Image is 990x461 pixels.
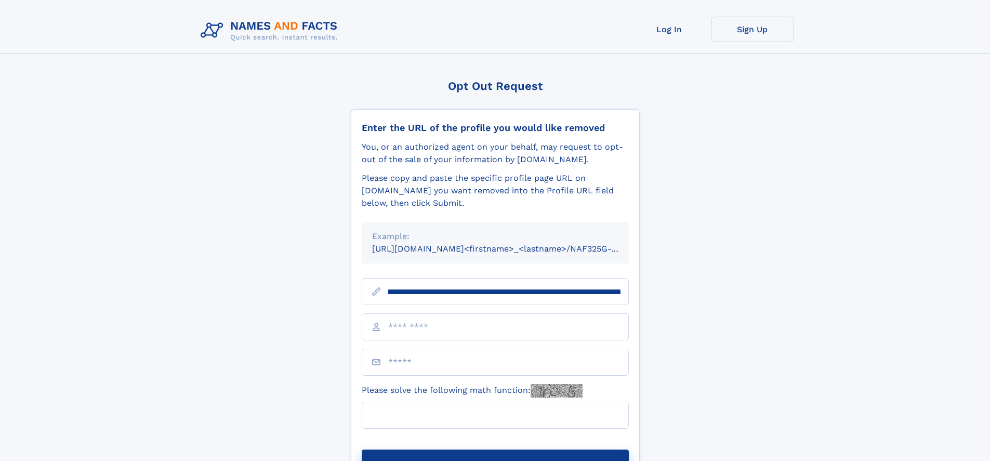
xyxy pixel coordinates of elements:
[351,80,640,93] div: Opt Out Request
[362,172,629,209] div: Please copy and paste the specific profile page URL on [DOMAIN_NAME] you want removed into the Pr...
[372,230,618,243] div: Example:
[362,122,629,134] div: Enter the URL of the profile you would like removed
[362,384,583,398] label: Please solve the following math function:
[711,17,794,42] a: Sign Up
[628,17,711,42] a: Log In
[196,17,346,45] img: Logo Names and Facts
[362,141,629,166] div: You, or an authorized agent on your behalf, may request to opt-out of the sale of your informatio...
[372,244,649,254] small: [URL][DOMAIN_NAME]<firstname>_<lastname>/NAF325G-xxxxxxxx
